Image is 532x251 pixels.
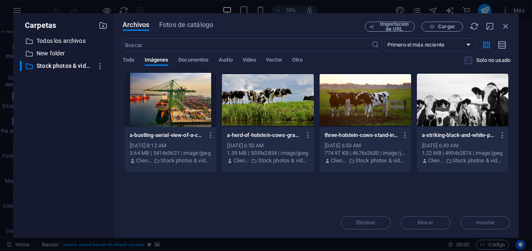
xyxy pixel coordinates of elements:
i: Cerrar [501,22,510,31]
p: Stock photos & videos [160,157,211,164]
p: Cliente [331,157,347,164]
button: Cargar [421,22,463,32]
p: Stock photos & videos [453,157,503,164]
input: Buscar [123,38,371,52]
div: Por: Cliente | Carpeta: Stock photos & videos [422,157,503,164]
p: Cliente [136,157,152,164]
div: Por: Cliente | Carpeta: Stock photos & videos [227,157,308,164]
p: Todos los archivos [37,36,92,46]
div: ​Stock photos & videos [20,61,108,71]
p: a-striking-black-and-white-portrait-capturing-dairy-cows-with-ear-tags-on-a-farm-xbCgUqu2GnZY7umK... [422,132,496,139]
div: 3.64 MB | 5414x3621 | image/jpeg [130,149,211,157]
p: Stock photos & videos [258,157,309,164]
span: Cargar [438,24,455,29]
i: Crear carpeta [99,21,108,30]
div: Por: Cliente | Carpeta: Stock photos & videos [130,157,211,164]
div: Por: Cliente | Carpeta: Stock photos & videos [325,157,406,164]
div: [DATE] 6:49 AM [422,142,503,149]
button: Importación de URL [365,22,415,32]
span: Todo [123,55,134,67]
p: Stock photos & videos [355,157,406,164]
div: 1.22 MB | 4994x2874 | image/jpeg [422,149,503,157]
div: [DATE] 8:12 AM [130,142,211,149]
span: Imágenes [145,55,169,67]
p: a-bustling-aerial-view-of-a-container-port-in-north-jakarta-indonesia-with-ships-and-cranes-0Oa0u... [130,132,204,139]
div: 1.39 MB | 5039x2834 | image/jpeg [227,149,308,157]
span: Video [243,55,256,67]
span: Archivos [123,20,149,30]
span: Vector [266,55,282,67]
p: New folder [37,49,92,58]
p: Carpetas [20,20,56,31]
span: Otro [292,55,303,67]
span: Audio [219,55,232,67]
p: Cliente [234,157,249,164]
div: 774.97 KB | 4676x2630 | image/jpeg [325,149,406,157]
p: Solo muestra los archivos que no están usándose en el sitio web. Los archivos añadidos durante es... [476,57,510,64]
p: Stock photos & videos [37,61,92,71]
span: Importación de URL [377,22,411,32]
div: [DATE] 6:50 AM [227,142,308,149]
i: Minimizar [485,22,495,31]
div: ​ [20,61,22,71]
p: a-herd-of-holstein-cows-grazing-by-a-water-body-on-a-sunny-day-with-a-clear-sky-0MWeOLX4yKavTpsXb... [227,132,301,139]
i: Volver a cargar [470,22,479,31]
div: New folder [20,48,108,59]
p: three-holstein-cows-stand-in-a-lush-grassy-field-during-sunset-creating-a-serene-rural-scene-shs2... [325,132,399,139]
span: Documentos [178,55,209,67]
div: [DATE] 6:50 AM [325,142,406,149]
span: Fotos de catálogo [159,20,213,30]
p: Cliente [428,157,444,164]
